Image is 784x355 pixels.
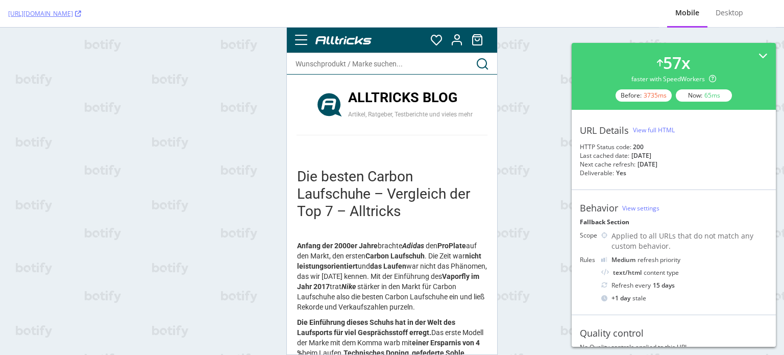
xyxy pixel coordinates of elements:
[580,255,597,264] div: Rules
[151,214,179,222] strong: ProPlate
[29,9,85,17] img: Alltricks
[10,140,200,193] h1: Die besten Carbon Laufschuhe – Vergleich der Top 7 – Alltricks
[663,51,691,75] div: 57 x
[10,214,91,222] strong: Anfang der 2000er Jahre
[8,9,81,18] a: [URL][DOMAIN_NAME]
[716,8,743,18] div: Desktop
[633,126,675,134] div: View full HTML
[10,321,197,350] strong: Technisches Doping, gefederte Sohle, Marketingargument, beste technologische Innovation der Gesch...
[61,84,186,90] h3: Artikel, Ratgeber, Testberichte und vieles mehr
[601,257,607,262] img: j32suk7ufU7viAAAAAElFTkSuQmCC
[611,231,768,251] div: Applied to all URLs that do not match any custom behavior.
[10,213,200,285] p: brachte den auf den Markt, den ersten . Die Zeit war und war nicht das Phänomen, das wir [DATE] k...
[601,294,768,302] div: stale
[580,202,618,214] div: Behavior
[613,268,642,277] div: text/html
[580,125,629,136] div: URL Details
[580,169,614,177] div: Deliverable:
[633,122,675,138] button: View full HTML
[616,169,626,177] div: Yes
[631,151,651,160] div: [DATE]
[616,89,672,102] div: Before:
[644,91,667,100] div: 3735 ms
[611,294,630,302] div: + 1 day
[704,91,720,100] div: 65 ms
[601,268,768,277] div: content type
[83,234,119,243] strong: das Laufen
[622,204,659,212] a: View settings
[580,231,597,240] div: Scope
[638,160,657,169] div: [DATE]
[611,255,680,264] div: refresh priority
[79,224,138,232] strong: Carbon Laufschuh
[580,151,629,160] div: Last cached date:
[675,8,699,18] div: Mobile
[580,327,644,339] div: Quality control
[580,143,768,151] div: HTTP Status code:
[631,75,716,83] div: faster with SpeedWorkers
[611,255,635,264] div: Medium
[580,218,768,226] div: Fallback Section
[653,281,675,290] div: 15 days
[580,343,768,351] div: No Quality controls applied to this URL.
[601,281,768,290] div: Refresh every
[61,63,186,78] h2: Alltricks Blog
[580,160,635,169] div: Next cache refresh:
[115,214,137,222] em: Adidas
[10,291,168,309] strong: Die Einführung dieses Schuhs hat in der Welt des Laufsports für viel Gesprächsstoff erregt.
[633,143,644,151] strong: 200
[676,89,732,102] div: Now:
[55,255,69,263] em: Nike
